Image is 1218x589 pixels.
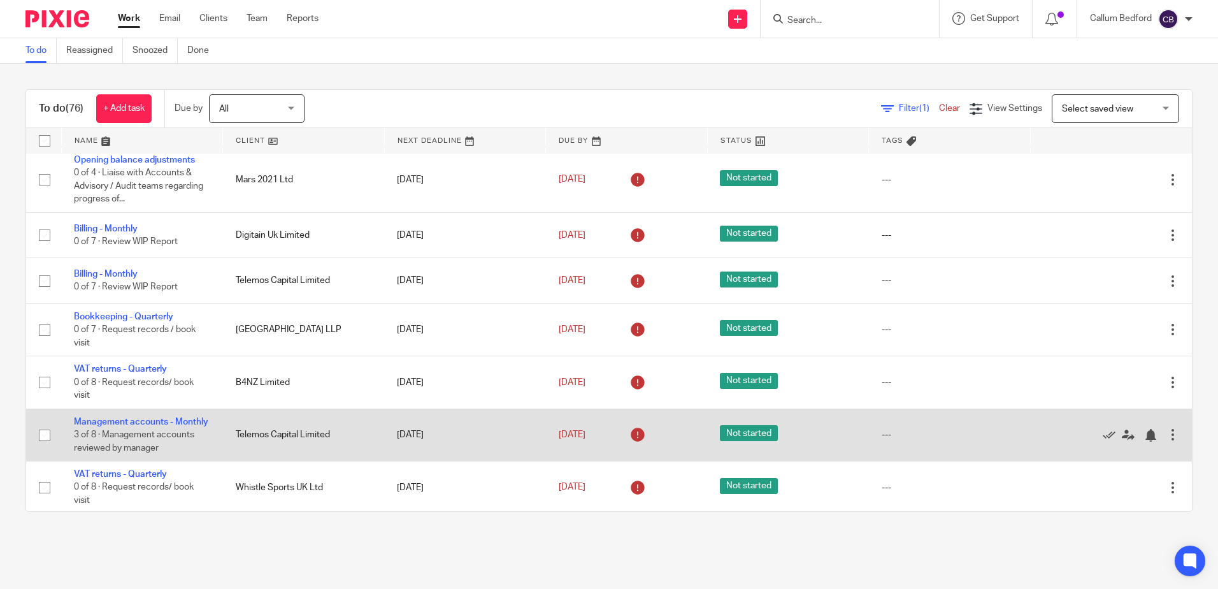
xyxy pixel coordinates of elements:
[66,38,123,63] a: Reassigned
[882,376,1018,389] div: ---
[384,212,546,258] td: [DATE]
[74,168,203,203] span: 0 of 4 · Liaise with Accounts & Advisory / Audit teams regarding progress of...
[175,102,203,115] p: Due by
[74,483,194,505] span: 0 of 8 · Request records/ book visit
[1062,105,1133,113] span: Select saved view
[384,462,546,514] td: [DATE]
[720,170,778,186] span: Not started
[384,409,546,461] td: [DATE]
[74,325,196,347] span: 0 of 7 · Request records / book visit
[786,15,901,27] input: Search
[559,276,585,285] span: [DATE]
[559,430,585,439] span: [DATE]
[223,212,385,258] td: Digitain Uk Limited
[987,104,1042,113] span: View Settings
[25,10,89,27] img: Pixie
[74,418,208,426] a: Management accounts - Monthly
[384,303,546,356] td: [DATE]
[559,231,585,240] span: [DATE]
[559,378,585,387] span: [DATE]
[882,481,1018,494] div: ---
[223,303,385,356] td: [GEOGRAPHIC_DATA] LLP
[559,175,585,184] span: [DATE]
[1158,9,1179,29] img: svg%3E
[74,224,138,233] a: Billing - Monthly
[919,104,929,113] span: (1)
[720,272,778,287] span: Not started
[74,312,173,321] a: Bookkeeping - Quarterly
[66,103,83,113] span: (76)
[882,323,1018,336] div: ---
[74,156,195,164] a: Opening balance adjustments
[223,409,385,461] td: Telemos Capital Limited
[159,12,180,25] a: Email
[118,12,140,25] a: Work
[219,105,229,113] span: All
[287,12,319,25] a: Reports
[384,356,546,409] td: [DATE]
[187,38,219,63] a: Done
[559,325,585,334] span: [DATE]
[223,462,385,514] td: Whistle Sports UK Ltd
[899,104,939,113] span: Filter
[720,226,778,242] span: Not started
[247,12,268,25] a: Team
[1090,12,1152,25] p: Callum Bedford
[74,237,178,246] span: 0 of 7 · Review WIP Report
[720,373,778,389] span: Not started
[720,478,778,494] span: Not started
[199,12,227,25] a: Clients
[223,147,385,212] td: Mars 2021 Ltd
[970,14,1019,23] span: Get Support
[384,258,546,303] td: [DATE]
[939,104,960,113] a: Clear
[74,430,194,453] span: 3 of 8 · Management accounts reviewed by manager
[74,270,138,279] a: Billing - Monthly
[720,320,778,336] span: Not started
[882,137,903,144] span: Tags
[74,378,194,400] span: 0 of 8 · Request records/ book visit
[1103,428,1122,441] a: Mark as done
[559,483,585,492] span: [DATE]
[25,38,57,63] a: To do
[223,356,385,409] td: B4NZ Limited
[882,229,1018,242] div: ---
[39,102,83,115] h1: To do
[384,147,546,212] td: [DATE]
[133,38,178,63] a: Snoozed
[223,258,385,303] td: Telemos Capital Limited
[882,428,1018,441] div: ---
[720,425,778,441] span: Not started
[74,365,167,374] a: VAT returns - Quarterly
[882,274,1018,287] div: ---
[882,173,1018,186] div: ---
[74,470,167,479] a: VAT returns - Quarterly
[74,283,178,292] span: 0 of 7 · Review WIP Report
[96,94,152,123] a: + Add task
